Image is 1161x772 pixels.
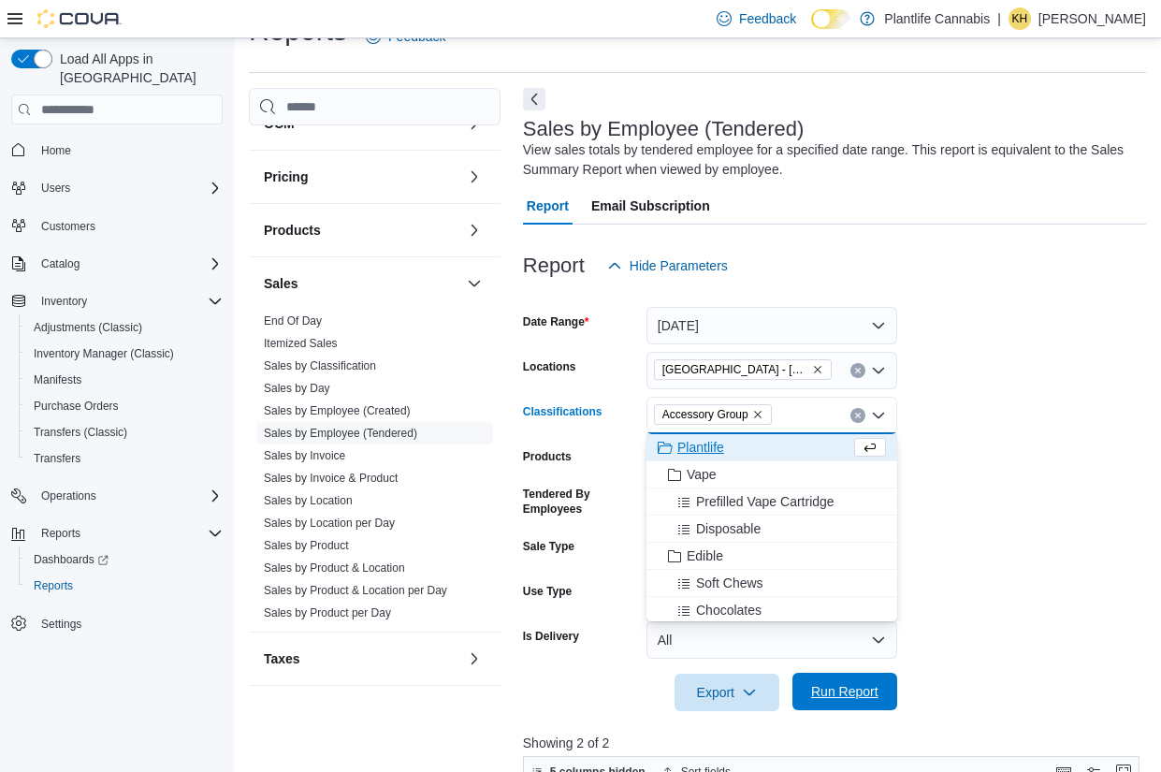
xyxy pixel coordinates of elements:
a: Sales by Product & Location [264,561,405,575]
button: Users [4,175,230,201]
a: Adjustments (Classic) [26,316,150,339]
a: Sales by Classification [264,359,376,372]
label: Date Range [523,314,589,329]
span: Sales by Employee (Created) [264,403,411,418]
button: Inventory [34,290,94,313]
div: Sales [249,310,501,632]
span: Customers [41,219,95,234]
button: Chocolates [646,597,897,624]
span: Feedback [739,9,796,28]
span: Hide Parameters [630,256,728,275]
span: Edible [687,546,723,565]
button: Home [4,136,230,163]
button: Sales [463,272,486,295]
span: End Of Day [264,313,322,328]
a: Sales by Invoice & Product [264,472,398,485]
span: Adjustments (Classic) [26,316,223,339]
span: Plantlife [677,438,724,457]
button: Close list of options [871,408,886,423]
button: Remove Grande Prairie - Westgate from selection in this group [812,364,823,375]
p: | [997,7,1001,30]
button: Soft Chews [646,570,897,597]
a: Inventory Manager (Classic) [26,342,181,365]
a: Customers [34,215,103,238]
span: Users [41,181,70,196]
h3: Pricing [264,168,308,186]
a: Sales by Product & Location per Day [264,584,447,597]
a: Sales by Location [264,494,353,507]
span: Customers [34,214,223,238]
button: Remove Accessory Group from selection in this group [752,409,763,420]
div: View sales totals by tendered employee for a specified date range. This report is equivalent to t... [523,140,1137,180]
span: Home [41,143,71,158]
button: Catalog [4,251,230,277]
p: Showing 2 of 2 [523,734,1146,752]
span: Operations [41,488,96,503]
span: Reports [26,575,223,597]
span: Dashboards [26,548,223,571]
span: Home [34,138,223,161]
span: Vape [687,465,717,484]
span: Inventory Manager (Classic) [26,342,223,365]
nav: Complex example [11,128,223,686]
span: Inventory [41,294,87,309]
span: Disposable [696,519,761,538]
span: Itemized Sales [264,336,338,351]
button: Products [264,221,459,240]
span: Transfers (Classic) [34,425,127,440]
button: Open list of options [871,363,886,378]
button: Run Report [792,673,897,710]
button: Manifests [19,367,230,393]
span: Sales by Invoice & Product [264,471,398,486]
label: Tendered By Employees [523,487,639,517]
button: Reports [4,520,230,546]
a: Sales by Product per Day [264,606,391,619]
button: Settings [4,610,230,637]
button: [DATE] [646,307,897,344]
span: Dark Mode [811,29,812,30]
span: Sales by Product & Location per Day [264,583,447,598]
button: All [646,621,897,659]
span: Email Subscription [591,187,710,225]
a: Sales by Invoice [264,449,345,462]
button: Transfers (Classic) [19,419,230,445]
span: Sales by Day [264,381,330,396]
button: Pricing [264,168,459,186]
button: Transfers [19,445,230,472]
label: Is Delivery [523,629,579,644]
span: Inventory Manager (Classic) [34,346,174,361]
span: Run Report [811,682,878,701]
button: Taxes [264,649,459,668]
button: Plantlife [646,434,897,461]
a: Dashboards [26,548,116,571]
label: Locations [523,359,576,374]
a: Transfers (Classic) [26,421,135,444]
button: Reports [34,522,88,545]
a: Reports [26,575,80,597]
h3: Sales by Employee (Tendered) [523,118,805,140]
button: Catalog [34,253,87,275]
span: Sales by Product per Day [264,605,391,620]
button: Sales [264,274,459,293]
a: Settings [34,613,89,635]
span: Report [527,187,569,225]
button: Products [463,219,486,241]
span: Reports [34,578,73,593]
button: Operations [4,483,230,509]
span: Sales by Invoice [264,448,345,463]
button: Vape [646,461,897,488]
p: [PERSON_NAME] [1038,7,1146,30]
button: Hide Parameters [600,247,735,284]
button: Clear input [850,408,865,423]
label: Sale Type [523,539,574,554]
img: Cova [37,9,122,28]
a: Transfers [26,447,88,470]
span: Chocolates [696,601,762,619]
input: Dark Mode [811,9,850,29]
button: Disposable [646,516,897,543]
a: Sales by Location per Day [264,517,395,530]
button: Pricing [463,166,486,188]
button: Customers [4,212,230,240]
button: Prefilled Vape Cartridge [646,488,897,516]
a: Sales by Day [264,382,330,395]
